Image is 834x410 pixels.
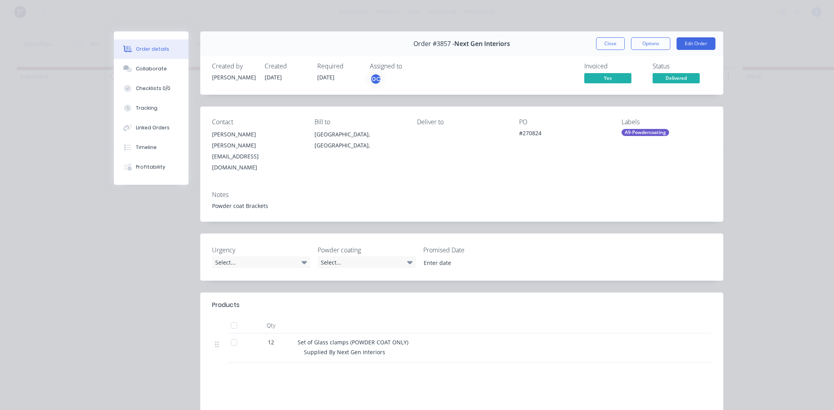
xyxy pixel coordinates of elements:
div: Labels [622,118,711,126]
button: Delivered [653,73,700,85]
div: [PERSON_NAME][PERSON_NAME][EMAIL_ADDRESS][DOMAIN_NAME] [212,129,302,173]
span: Order #3857 - [413,40,454,48]
div: Deliver to [417,118,507,126]
button: Close [596,37,625,50]
div: [PERSON_NAME] [212,129,302,140]
div: [GEOGRAPHIC_DATA], [GEOGRAPHIC_DATA], [315,129,404,151]
span: [DATE] [317,74,335,81]
button: Order details [114,39,188,59]
div: PO [519,118,609,126]
button: Options [631,37,670,50]
div: Timeline [136,144,157,151]
div: Assigned to [370,63,448,70]
div: Required [317,63,360,70]
div: Status [653,63,711,70]
button: Linked Orders [114,118,188,138]
div: [GEOGRAPHIC_DATA], [GEOGRAPHIC_DATA], [315,129,404,154]
div: Products [212,300,240,310]
span: [DATE] [265,74,282,81]
button: GC [370,73,382,85]
div: Notes [212,191,711,199]
button: Checklists 0/0 [114,79,188,98]
span: 12 [268,338,274,346]
input: Enter date [418,257,516,268]
span: Supplied By Next Gen Interiors [304,348,385,356]
div: A9-Powdercoating [622,129,669,136]
div: Profitability [136,164,165,171]
div: Contact [212,118,302,126]
label: Promised Date [423,245,521,255]
span: Yes [584,73,631,83]
button: Collaborate [114,59,188,79]
div: Powder coat Brackets [212,202,711,210]
button: Tracking [114,98,188,118]
label: Powder coating [318,245,416,255]
label: Urgency [212,245,310,255]
span: Next Gen Interiors [454,40,510,48]
div: Checklists 0/0 [136,85,170,92]
div: Invoiced [584,63,643,70]
span: Delivered [653,73,700,83]
div: Select... [212,256,310,268]
div: #270824 [519,129,609,140]
span: Set of Glass clamps (POWDER COAT ONLY) [298,338,408,346]
button: Profitability [114,157,188,177]
div: Collaborate [136,65,167,72]
div: Linked Orders [136,124,170,131]
button: Timeline [114,138,188,157]
div: Qty [247,318,294,333]
div: Created by [212,63,255,70]
div: Order details [136,46,169,53]
div: Tracking [136,105,157,112]
div: Bill to [315,118,404,126]
div: [PERSON_NAME][EMAIL_ADDRESS][DOMAIN_NAME] [212,140,302,173]
button: Edit Order [677,37,715,50]
div: Select... [318,256,416,268]
div: [PERSON_NAME] [212,73,255,81]
div: Created [265,63,308,70]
